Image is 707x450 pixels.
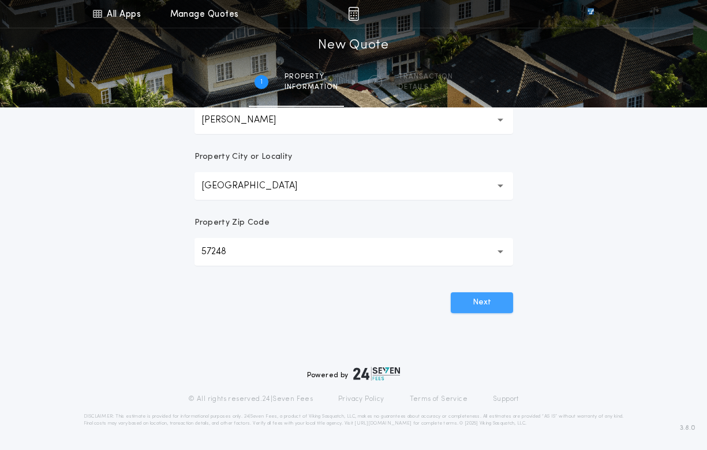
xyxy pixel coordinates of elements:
span: Property [285,72,338,81]
span: information [285,83,338,92]
p: 57248 [201,245,245,259]
p: Property City or Locality [194,151,293,163]
button: 57248 [194,238,513,266]
h2: 1 [260,77,263,87]
a: Support [493,395,519,404]
img: img [348,7,359,21]
img: vs-icon [566,8,615,20]
p: © All rights reserved. 24|Seven Fees [188,395,313,404]
button: Next [451,292,513,313]
img: logo [353,367,401,381]
a: Terms of Service [410,395,467,404]
span: details [398,83,453,92]
a: [URL][DOMAIN_NAME] [354,421,412,426]
p: DISCLAIMER: This estimate is provided for informational purposes only. 24|Seven Fees, a product o... [84,413,624,427]
p: [PERSON_NAME] [201,113,294,127]
div: Powered by [307,367,401,381]
button: [GEOGRAPHIC_DATA] [194,172,513,200]
button: [PERSON_NAME] [194,106,513,134]
span: Transaction [398,72,453,81]
p: Property Zip Code [194,217,270,229]
a: Privacy Policy [338,395,384,404]
span: 3.8.0 [680,423,695,433]
h1: New Quote [318,36,388,55]
h2: 2 [373,77,377,87]
p: [GEOGRAPHIC_DATA] [201,179,316,193]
